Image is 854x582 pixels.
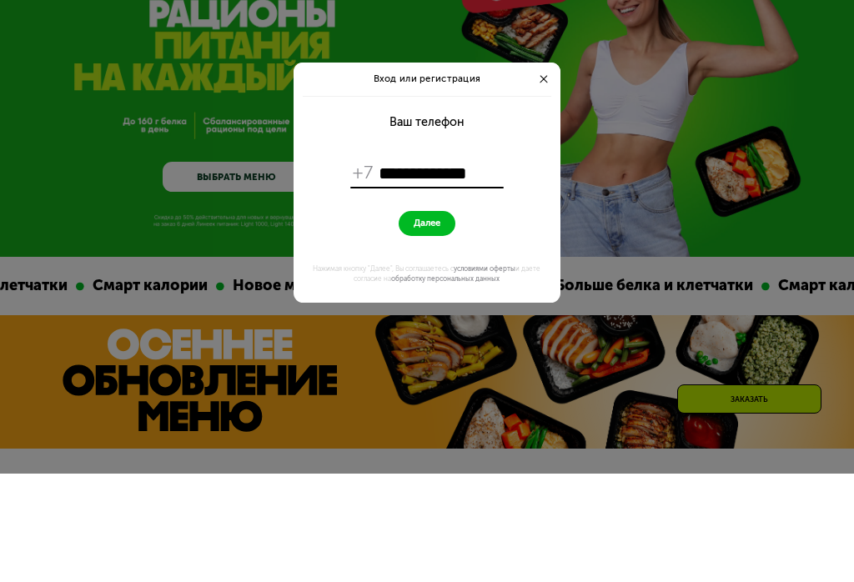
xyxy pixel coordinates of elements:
div: Ваш телефон [389,223,465,238]
span: +7 [353,270,374,293]
a: условиями оферты [454,373,515,381]
div: Нажимая кнопку "Далее", Вы соглашаетесь с и даете согласие на [301,373,554,392]
button: Далее [399,319,456,345]
span: Вход или регистрация [374,181,481,193]
span: Далее [414,326,440,338]
a: обработку персональных данных [391,383,500,391]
